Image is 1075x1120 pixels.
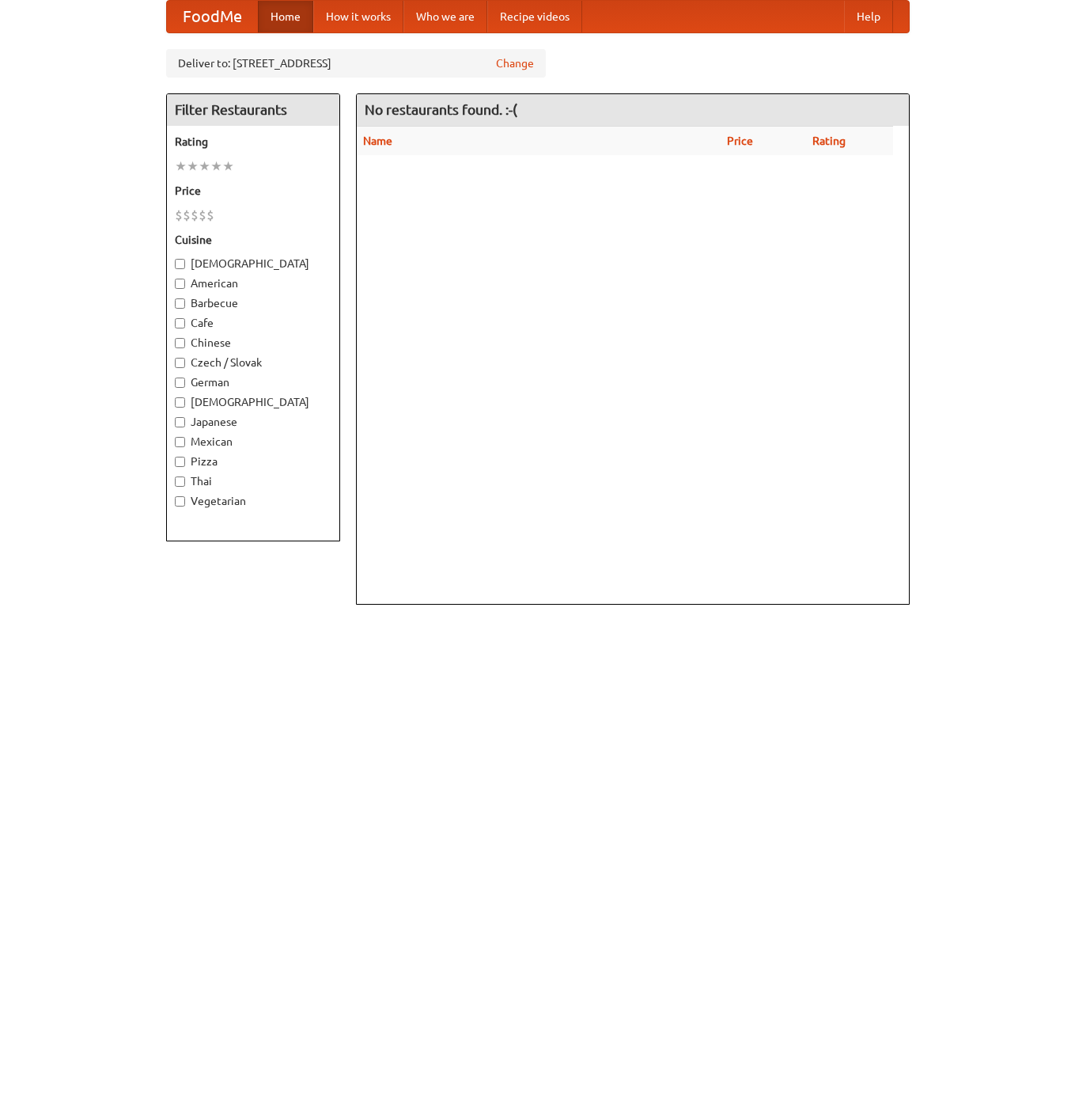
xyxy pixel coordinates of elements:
[187,158,199,175] li: ★
[175,275,331,291] label: American
[175,496,185,507] input: Vegetarian
[175,476,185,487] input: Thai
[199,207,206,224] li: $
[175,437,185,447] input: Mexican
[183,207,191,224] li: $
[175,473,331,489] label: Thai
[199,158,210,175] li: ★
[175,335,331,351] label: Chinese
[175,355,331,370] label: Czech / Slovak
[222,158,234,175] li: ★
[175,298,185,309] input: Barbecue
[175,397,185,408] input: [DEMOGRAPHIC_DATA]
[175,417,185,427] input: Japanese
[175,414,331,430] label: Japanese
[258,1,313,32] a: Home
[175,158,187,175] li: ★
[363,135,392,147] a: Name
[487,1,582,32] a: Recipe videos
[191,207,199,224] li: $
[175,493,331,509] label: Vegetarian
[175,338,185,348] input: Chinese
[175,358,185,368] input: Czech / Slovak
[844,1,893,32] a: Help
[210,158,222,175] li: ★
[175,374,331,390] label: German
[206,207,214,224] li: $
[166,49,546,78] div: Deliver to: [STREET_ADDRESS]
[175,295,331,311] label: Barbecue
[167,1,258,32] a: FoodMe
[175,318,185,328] input: Cafe
[175,394,331,410] label: [DEMOGRAPHIC_DATA]
[365,102,517,117] ng-pluralize: No restaurants found. :-(
[175,457,185,467] input: Pizza
[175,454,331,469] label: Pizza
[313,1,403,32] a: How it works
[496,55,534,71] a: Change
[167,94,339,126] h4: Filter Restaurants
[175,434,331,450] label: Mexican
[403,1,487,32] a: Who we are
[727,135,753,147] a: Price
[175,315,331,331] label: Cafe
[175,232,331,248] h5: Cuisine
[175,279,185,289] input: American
[175,378,185,388] input: German
[175,259,185,269] input: [DEMOGRAPHIC_DATA]
[812,135,846,147] a: Rating
[175,134,331,150] h5: Rating
[175,207,183,224] li: $
[175,183,331,199] h5: Price
[175,256,331,271] label: [DEMOGRAPHIC_DATA]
